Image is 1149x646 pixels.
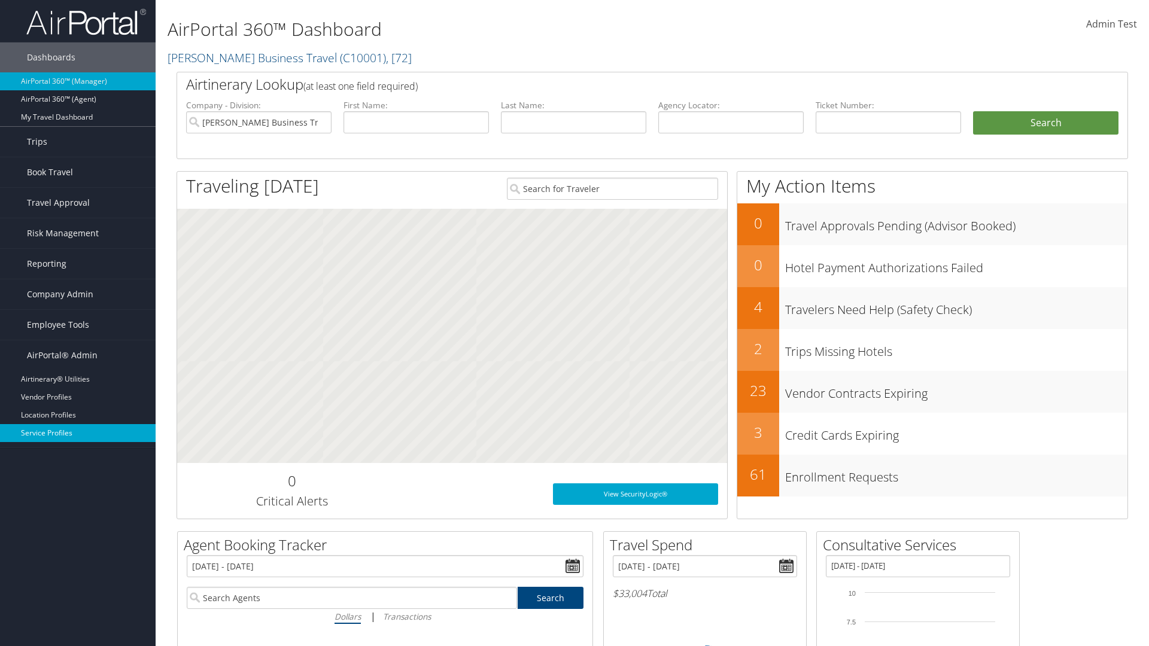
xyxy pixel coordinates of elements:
h2: 0 [737,213,779,233]
div: | [187,609,583,624]
span: Company Admin [27,279,93,309]
h2: Consultative Services [823,535,1019,555]
i: Transactions [383,611,431,622]
h1: My Action Items [737,173,1127,199]
h2: 0 [186,471,397,491]
a: 2Trips Missing Hotels [737,329,1127,371]
h2: 0 [737,255,779,275]
h2: Agent Booking Tracker [184,535,592,555]
a: 0Hotel Payment Authorizations Failed [737,245,1127,287]
h3: Credit Cards Expiring [785,421,1127,444]
label: Last Name: [501,99,646,111]
h3: Enrollment Requests [785,463,1127,486]
span: ( C10001 ) [340,50,386,66]
span: (at least one field required) [303,80,418,93]
span: Dashboards [27,42,75,72]
span: Risk Management [27,218,99,248]
input: Search for Traveler [507,178,718,200]
span: $33,004 [613,587,647,600]
h6: Total [613,587,797,600]
h3: Critical Alerts [186,493,397,510]
a: 3Credit Cards Expiring [737,413,1127,455]
h1: Traveling [DATE] [186,173,319,199]
h2: Travel Spend [610,535,806,555]
a: Search [518,587,584,609]
span: Travel Approval [27,188,90,218]
span: Book Travel [27,157,73,187]
h1: AirPortal 360™ Dashboard [168,17,814,42]
h2: Airtinerary Lookup [186,74,1039,95]
a: 0Travel Approvals Pending (Advisor Booked) [737,203,1127,245]
a: 61Enrollment Requests [737,455,1127,496]
input: Search Agents [187,587,517,609]
span: Reporting [27,249,66,279]
span: , [ 72 ] [386,50,412,66]
a: Admin Test [1086,6,1137,43]
h3: Vendor Contracts Expiring [785,379,1127,402]
span: AirPortal® Admin [27,340,98,370]
span: Admin Test [1086,17,1137,31]
label: Company - Division: [186,99,332,111]
tspan: 10 [849,590,856,597]
h2: 2 [737,339,779,359]
h3: Hotel Payment Authorizations Failed [785,254,1127,276]
h3: Travel Approvals Pending (Advisor Booked) [785,212,1127,234]
h2: 61 [737,464,779,484]
a: View SecurityLogic® [553,483,718,505]
img: airportal-logo.png [26,8,146,36]
h3: Travelers Need Help (Safety Check) [785,295,1127,318]
h2: 23 [737,380,779,401]
h3: Trips Missing Hotels [785,337,1127,360]
label: Agency Locator: [658,99,804,111]
label: First Name: [344,99,489,111]
tspan: 7.5 [847,618,856,626]
a: [PERSON_NAME] Business Travel [168,50,412,66]
button: Search [973,111,1118,135]
span: Trips [27,127,47,157]
h2: 3 [737,422,779,443]
span: Employee Tools [27,310,89,340]
label: Ticket Number: [816,99,961,111]
h2: 4 [737,297,779,317]
a: 23Vendor Contracts Expiring [737,371,1127,413]
i: Dollars [335,611,361,622]
a: 4Travelers Need Help (Safety Check) [737,287,1127,329]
